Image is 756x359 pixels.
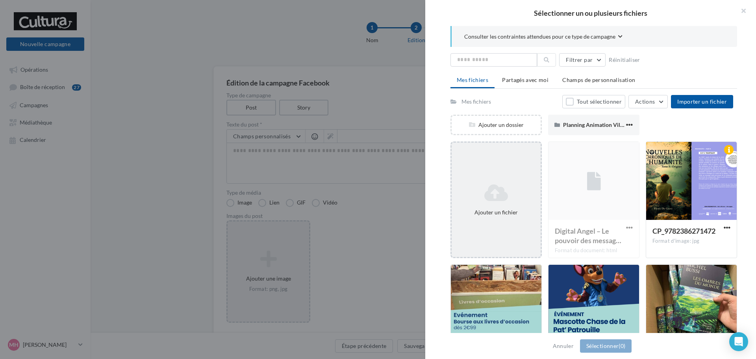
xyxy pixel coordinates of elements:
div: Mes fichiers [461,98,491,106]
button: Réinitialiser [606,55,643,65]
button: Annuler [550,341,577,351]
span: (0) [619,342,625,349]
button: Importer un fichier [671,95,733,108]
span: Partagés avec moi [502,76,548,83]
div: Format d'image: jpg [652,238,730,245]
button: Tout sélectionner [562,95,625,108]
span: Importer un fichier [677,98,727,105]
button: Consulter les contraintes attendues pour ce type de campagne [464,32,623,42]
button: Sélectionner(0) [580,339,632,353]
span: Consulter les contraintes attendues pour ce type de campagne [464,33,615,41]
div: Open Intercom Messenger [729,332,748,351]
span: Champs de personnalisation [562,76,635,83]
span: Actions [635,98,655,105]
button: Actions [628,95,668,108]
h2: Sélectionner un ou plusieurs fichiers [438,9,743,17]
span: Mes fichiers [457,76,488,83]
div: Ajouter un dossier [452,121,541,129]
button: Filtrer par [559,53,606,67]
div: Ajouter un fichier [455,208,537,216]
span: Planning Animation Villennes (29.7 x 42 cm) [563,121,671,128]
span: CP_9782386271472 [652,227,715,235]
